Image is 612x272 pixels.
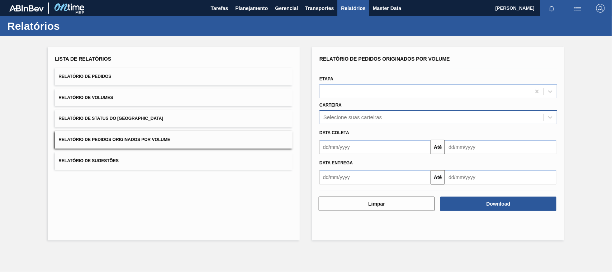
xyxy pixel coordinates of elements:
span: Data coleta [319,130,349,135]
label: Etapa [319,76,333,81]
img: TNhmsLtSVTkK8tSr43FrP2fwEKptu5GPRR3wAAAABJRU5ErkJggg== [9,5,44,11]
button: Relatório de Volumes [55,89,293,107]
button: Notificações [540,3,563,13]
input: dd/mm/yyyy [445,140,556,154]
button: Relatório de Pedidos Originados por Volume [55,131,293,149]
button: Até [431,170,445,184]
input: dd/mm/yyyy [319,170,431,184]
span: Planejamento [235,4,268,13]
button: Até [431,140,445,154]
span: Relatório de Status do [GEOGRAPHIC_DATA] [58,116,163,121]
button: Relatório de Sugestões [55,152,293,170]
input: dd/mm/yyyy [445,170,556,184]
span: Relatório de Sugestões [58,158,119,163]
span: Gerencial [275,4,298,13]
span: Relatório de Pedidos Originados por Volume [319,56,450,62]
span: Tarefas [211,4,228,13]
img: Logout [596,4,605,13]
span: Data entrega [319,160,353,165]
button: Relatório de Status do [GEOGRAPHIC_DATA] [55,110,293,127]
button: Relatório de Pedidos [55,68,293,85]
button: Limpar [319,197,435,211]
h1: Relatórios [7,22,134,30]
span: Relatório de Volumes [58,95,113,100]
button: Download [440,197,556,211]
img: userActions [573,4,582,13]
span: Relatório de Pedidos [58,74,111,79]
span: Relatório de Pedidos Originados por Volume [58,137,170,142]
span: Relatórios [341,4,365,13]
span: Transportes [305,4,334,13]
span: Master Data [373,4,401,13]
label: Carteira [319,103,342,108]
input: dd/mm/yyyy [319,140,431,154]
div: Selecione suas carteiras [323,114,382,121]
span: Lista de Relatórios [55,56,111,62]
